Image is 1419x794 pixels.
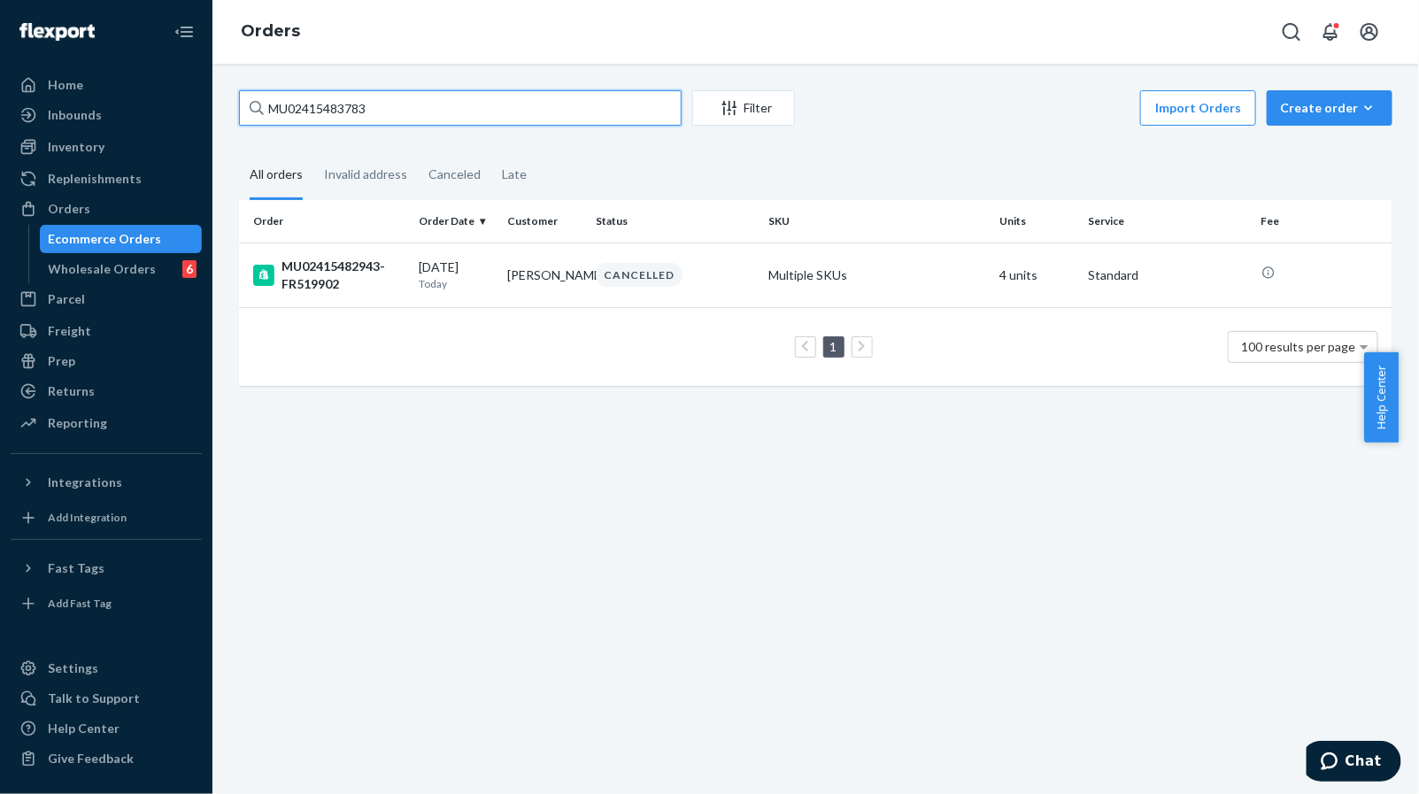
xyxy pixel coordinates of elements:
[11,504,202,532] a: Add Integration
[250,151,303,200] div: All orders
[11,101,202,129] a: Inbounds
[40,225,203,253] a: Ecommerce Orders
[48,352,75,370] div: Prep
[11,590,202,618] a: Add Fast Tag
[1274,14,1309,50] button: Open Search Box
[11,347,202,375] a: Prep
[48,474,122,491] div: Integrations
[11,71,202,99] a: Home
[48,690,140,707] div: Talk to Support
[507,213,582,228] div: Customer
[11,714,202,743] a: Help Center
[48,200,90,218] div: Orders
[500,243,589,307] td: [PERSON_NAME]
[40,255,203,283] a: Wholesale Orders6
[1364,352,1399,443] button: Help Center
[241,21,300,41] a: Orders
[596,263,683,287] div: CANCELLED
[11,468,202,497] button: Integrations
[11,317,202,345] a: Freight
[827,339,841,354] a: Page 1 is your current page
[48,750,134,767] div: Give Feedback
[48,76,83,94] div: Home
[11,744,202,773] button: Give Feedback
[11,377,202,405] a: Returns
[1081,200,1253,243] th: Service
[502,151,527,197] div: Late
[992,243,1081,307] td: 4 units
[1307,741,1401,785] iframe: Opens a widget where you can chat to one of our agents
[11,409,202,437] a: Reporting
[49,260,157,278] div: Wholesale Orders
[11,684,202,713] button: Talk to Support
[253,258,405,293] div: MU02415482943-FR519902
[48,170,142,188] div: Replenishments
[48,322,91,340] div: Freight
[419,258,493,291] div: [DATE]
[48,559,104,577] div: Fast Tags
[48,510,127,525] div: Add Integration
[1267,90,1392,126] button: Create order
[166,14,202,50] button: Close Navigation
[762,243,993,307] td: Multiple SKUs
[428,151,481,197] div: Canceled
[324,151,407,197] div: Invalid address
[48,659,98,677] div: Settings
[48,138,104,156] div: Inventory
[182,260,197,278] div: 6
[19,23,95,41] img: Flexport logo
[48,596,112,611] div: Add Fast Tag
[1313,14,1348,50] button: Open notifications
[11,165,202,193] a: Replenishments
[692,90,795,126] button: Filter
[11,133,202,161] a: Inventory
[992,200,1081,243] th: Units
[48,106,102,124] div: Inbounds
[11,554,202,582] button: Fast Tags
[1242,339,1356,354] span: 100 results per page
[239,90,682,126] input: Search orders
[48,720,120,737] div: Help Center
[1254,200,1392,243] th: Fee
[762,200,993,243] th: SKU
[48,414,107,432] div: Reporting
[48,290,85,308] div: Parcel
[419,276,493,291] p: Today
[239,200,412,243] th: Order
[412,200,500,243] th: Order Date
[1352,14,1387,50] button: Open account menu
[11,285,202,313] a: Parcel
[11,195,202,223] a: Orders
[48,382,95,400] div: Returns
[11,654,202,682] a: Settings
[1280,99,1379,117] div: Create order
[589,200,761,243] th: Status
[693,99,794,117] div: Filter
[49,230,162,248] div: Ecommerce Orders
[227,6,314,58] ol: breadcrumbs
[1140,90,1256,126] button: Import Orders
[1088,266,1246,284] p: Standard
